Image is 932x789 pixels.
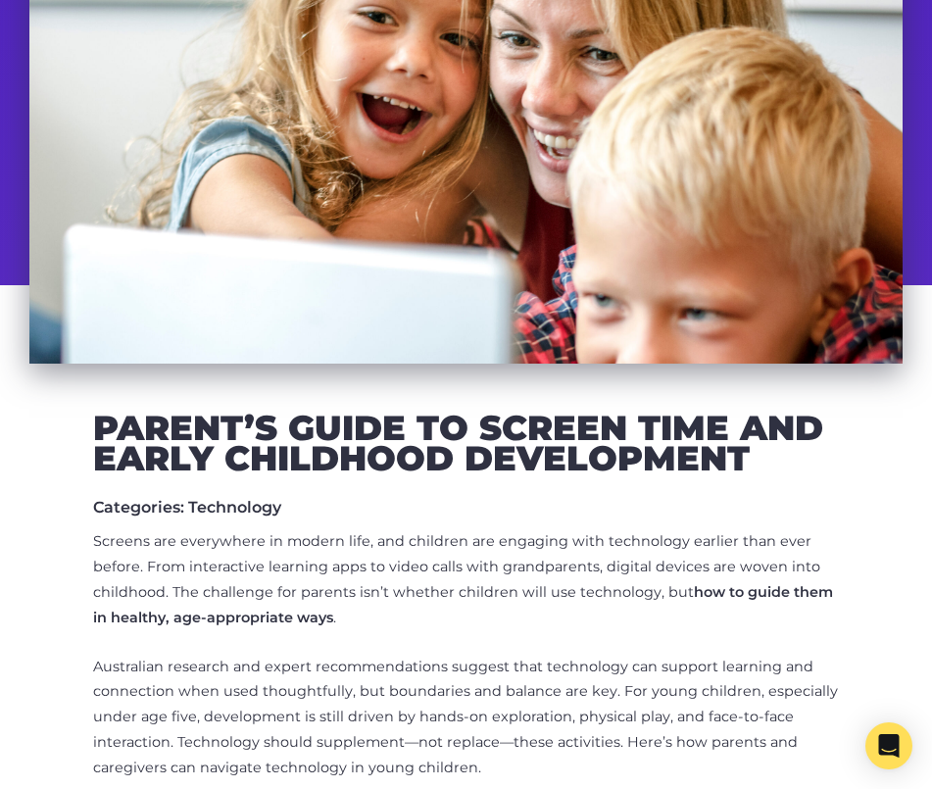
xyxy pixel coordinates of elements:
p: Australian research and expert recommendations suggest that technology can support learning and c... [93,655,839,782]
div: Open Intercom Messenger [865,722,912,769]
strong: how to guide them in healthy, age-appropriate ways [93,583,833,626]
h2: Parent’s Guide to Screen Time and Early Childhood Development [93,413,839,474]
h5: Categories: Technology [93,498,839,517]
p: Screens are everywhere in modern life, and children are engaging with technology earlier than eve... [93,529,839,631]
